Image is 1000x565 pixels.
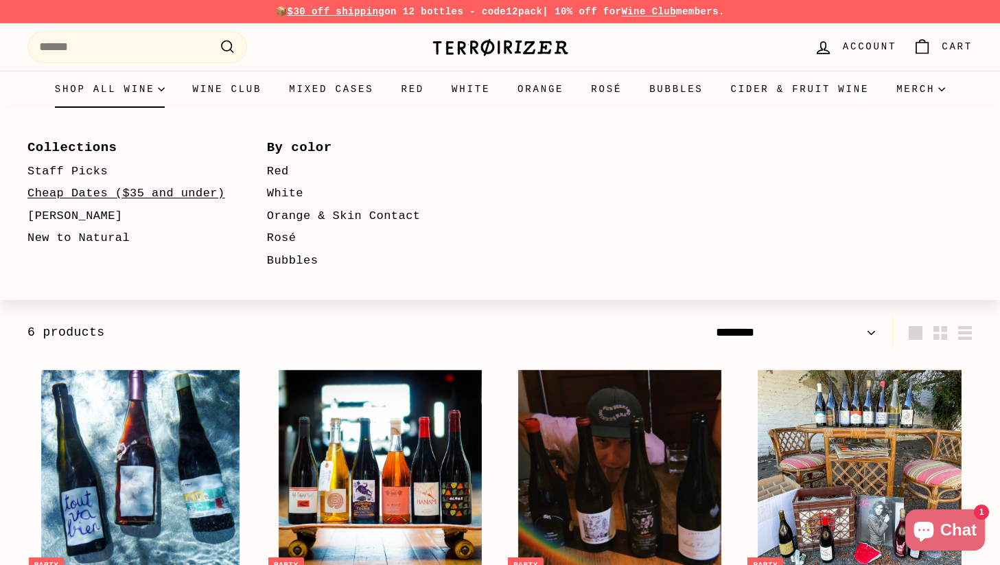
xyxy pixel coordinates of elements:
a: White [438,71,504,108]
a: Wine Club [178,71,275,108]
a: Red [267,161,467,183]
span: Account [843,39,896,54]
p: 📦 on 12 bottles - code | 10% off for members. [27,4,973,19]
a: Cart [905,27,981,67]
a: Collections [27,135,227,160]
a: By color [267,135,467,160]
a: Bubbles [267,250,467,273]
a: Wine Club [621,6,676,17]
div: 6 products [27,323,500,343]
a: Cider & Fruit Wine [717,71,883,108]
a: Mixed Cases [275,71,387,108]
a: Bubbles [636,71,717,108]
strong: 12pack [506,6,542,17]
a: [PERSON_NAME] [27,205,227,228]
a: White [267,183,467,205]
a: Orange [504,71,577,108]
a: Orange & Skin Contact [267,205,467,228]
a: Rosé [267,227,467,250]
inbox-online-store-chat: Shopify online store chat [901,509,989,554]
a: Cheap Dates ($35 and under) [27,183,227,205]
span: Cart [942,39,973,54]
span: $30 off shipping [288,6,385,17]
summary: Shop all wine [41,71,179,108]
a: New to Natural [27,227,227,250]
a: Rosé [577,71,636,108]
a: Account [806,27,905,67]
a: Red [387,71,438,108]
summary: Merch [883,71,959,108]
a: Staff Picks [27,161,227,183]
